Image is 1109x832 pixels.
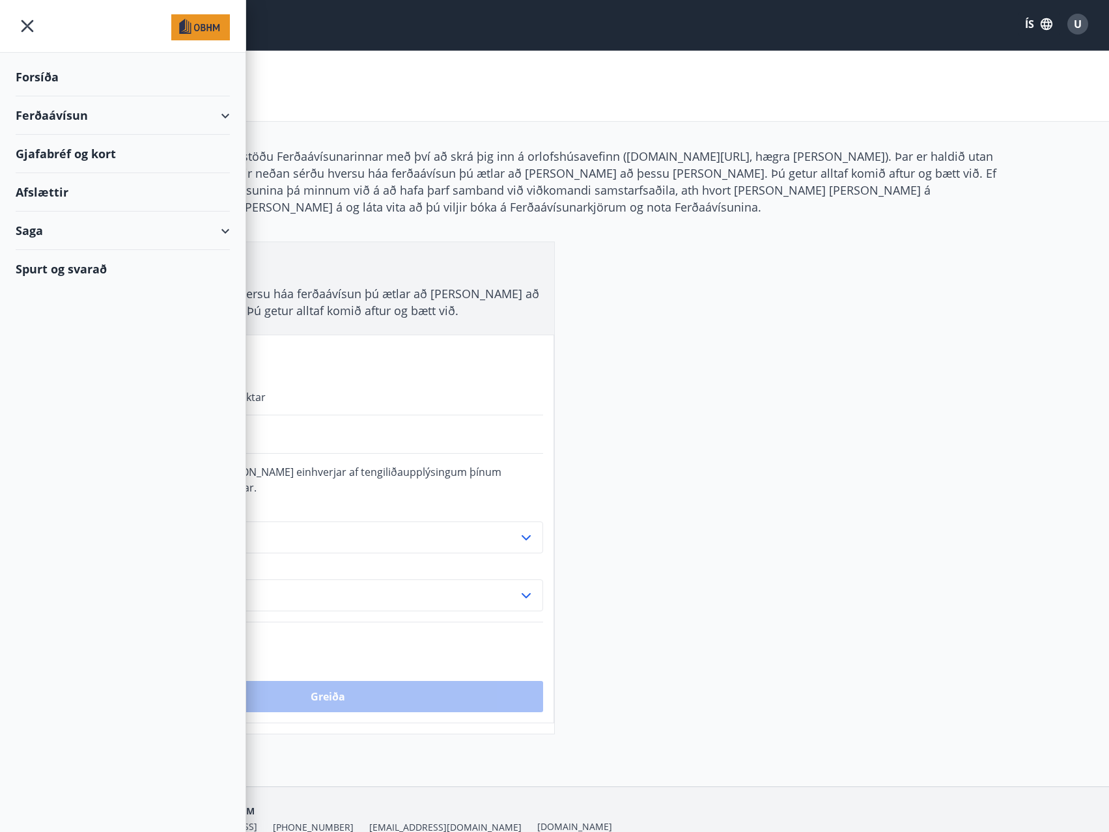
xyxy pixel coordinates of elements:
img: union_logo [171,14,230,40]
span: Þú getur ekki klárað [PERSON_NAME] einhverjar af tengiliðaupplýsingum þínum (netfang, símanúmer) ... [113,465,501,495]
h3: Útreikningar [113,258,544,280]
div: Afslættir [16,173,230,212]
button: menu [16,14,39,38]
label: Sími [113,564,543,577]
div: Gjafabréf og kort [16,135,230,173]
button: U [1062,8,1093,40]
div: Forsíða [16,58,230,96]
span: U [1074,17,1082,31]
label: Netfang [113,506,543,519]
span: Hér fyrir neðan sérðu hversu háa ferðaávísun þú ætlar að [PERSON_NAME] að þessu [PERSON_NAME]. Þú... [113,286,539,318]
p: Þú getur alltaf fylgst með stöðu Ferðaávísunarinnar með því að skrá þig inn á orlofshúsavefinn ([... [102,148,1008,215]
div: Spurt og svarað [16,250,230,288]
button: ÍS [1018,12,1060,36]
div: Ferðaávísun [16,96,230,135]
div: Saga [16,212,230,250]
